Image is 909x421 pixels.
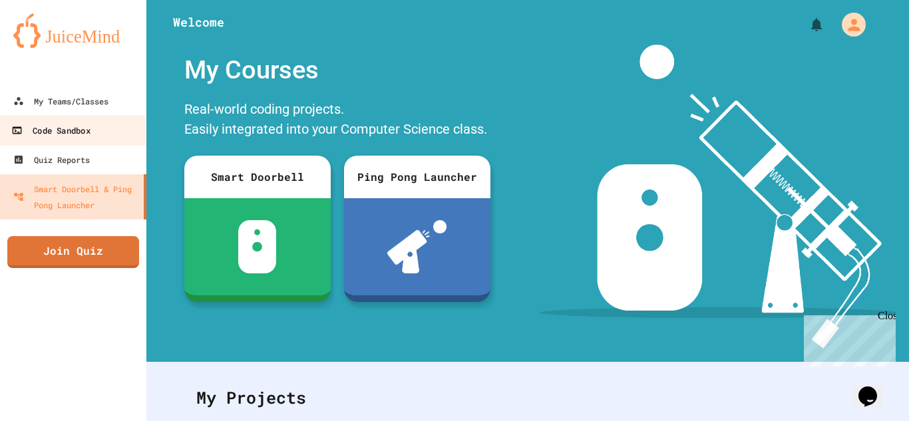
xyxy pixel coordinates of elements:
[178,45,497,96] div: My Courses
[828,9,869,40] div: My Account
[5,5,92,84] div: Chat with us now!Close
[178,96,497,146] div: Real-world coding projects. Easily integrated into your Computer Science class.
[784,13,828,36] div: My Notifications
[799,310,896,366] iframe: chat widget
[344,156,490,198] div: Ping Pong Launcher
[387,220,447,273] img: ppl-with-ball.png
[7,236,139,268] a: Join Quiz
[540,45,896,349] img: banner-image-my-projects.png
[13,152,90,168] div: Quiz Reports
[853,368,896,408] iframe: chat widget
[184,156,331,198] div: Smart Doorbell
[13,181,138,213] div: Smart Doorbell & Ping Pong Launcher
[238,220,276,273] img: sdb-white.svg
[11,122,90,139] div: Code Sandbox
[13,93,108,109] div: My Teams/Classes
[13,13,133,48] img: logo-orange.svg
